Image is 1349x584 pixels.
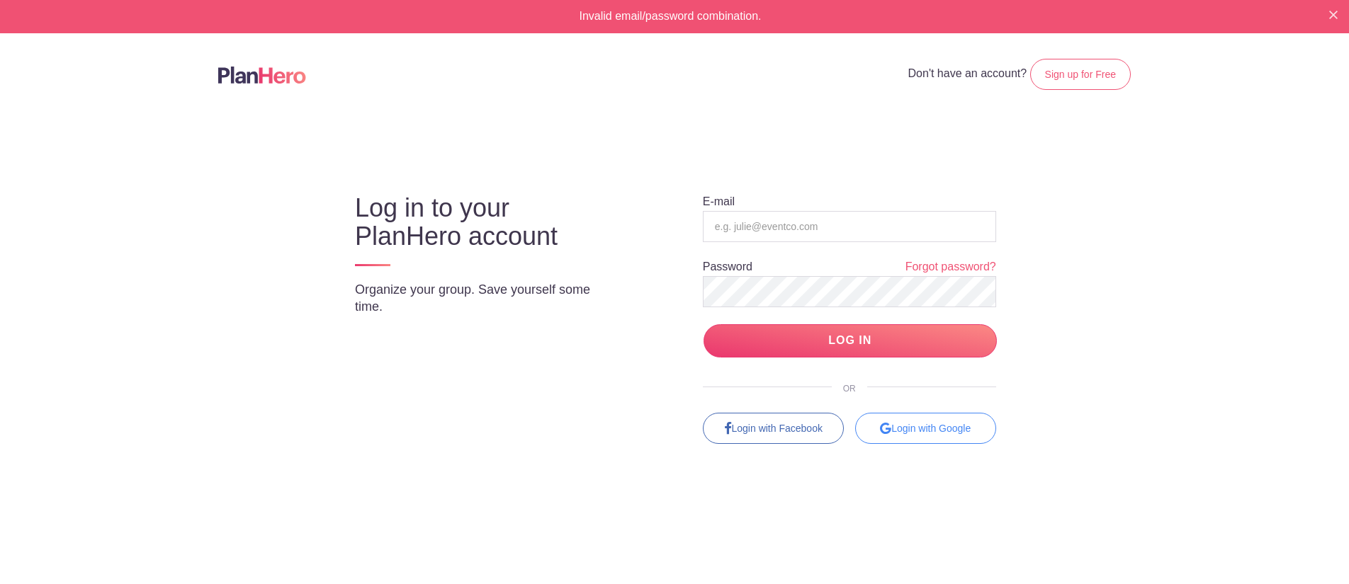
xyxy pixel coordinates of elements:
a: Login with Facebook [703,413,844,444]
img: Logo main planhero [218,67,306,84]
h3: Log in to your PlanHero account [355,194,621,251]
span: OR [832,384,867,394]
p: Organize your group. Save yourself some time. [355,281,621,315]
input: LOG IN [704,324,997,357]
img: X small white [1329,11,1338,19]
button: Close [1329,8,1338,20]
div: Login with Google [855,413,996,444]
a: Forgot password? [905,259,996,275]
a: Sign up for Free [1030,59,1131,90]
label: Password [703,261,752,273]
label: E-mail [703,196,735,207]
input: e.g. julie@eventco.com [703,211,996,242]
span: Don't have an account? [908,67,1027,79]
